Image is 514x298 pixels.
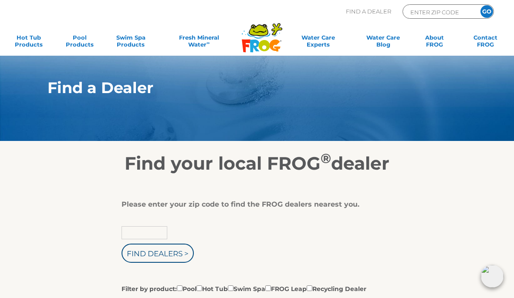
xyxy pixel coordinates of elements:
[228,285,233,291] input: Filter by product:PoolHot TubSwim SpaFROG LeapRecycling Dealer
[363,34,403,51] a: Water CareBlog
[122,284,366,293] label: Filter by product: Pool Hot Tub Swim Spa FROG Leap Recycling Dealer
[466,34,505,51] a: ContactFROG
[346,4,391,19] p: Find A Dealer
[415,34,454,51] a: AboutFROG
[177,285,183,291] input: Filter by product:PoolHot TubSwim SpaFROG LeapRecycling Dealer
[196,285,202,291] input: Filter by product:PoolHot TubSwim SpaFROG LeapRecycling Dealer
[307,285,312,291] input: Filter by product:PoolHot TubSwim SpaFROG LeapRecycling Dealer
[206,40,210,45] sup: ∞
[480,5,493,18] input: GO
[321,150,331,167] sup: ®
[34,152,480,174] h2: Find your local FROG dealer
[47,79,435,97] h1: Find a Dealer
[9,34,48,51] a: Hot TubProducts
[265,285,271,291] input: Filter by product:PoolHot TubSwim SpaFROG LeapRecycling Dealer
[60,34,99,51] a: PoolProducts
[409,7,468,17] input: Zip Code Form
[481,265,504,288] img: openIcon
[111,34,151,51] a: Swim SpaProducts
[122,200,385,209] div: Please enter your zip code to find the FROG dealers nearest you.
[122,244,194,263] input: Find Dealers >
[162,34,236,51] a: Fresh MineralWater∞
[284,34,352,51] a: Water CareExperts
